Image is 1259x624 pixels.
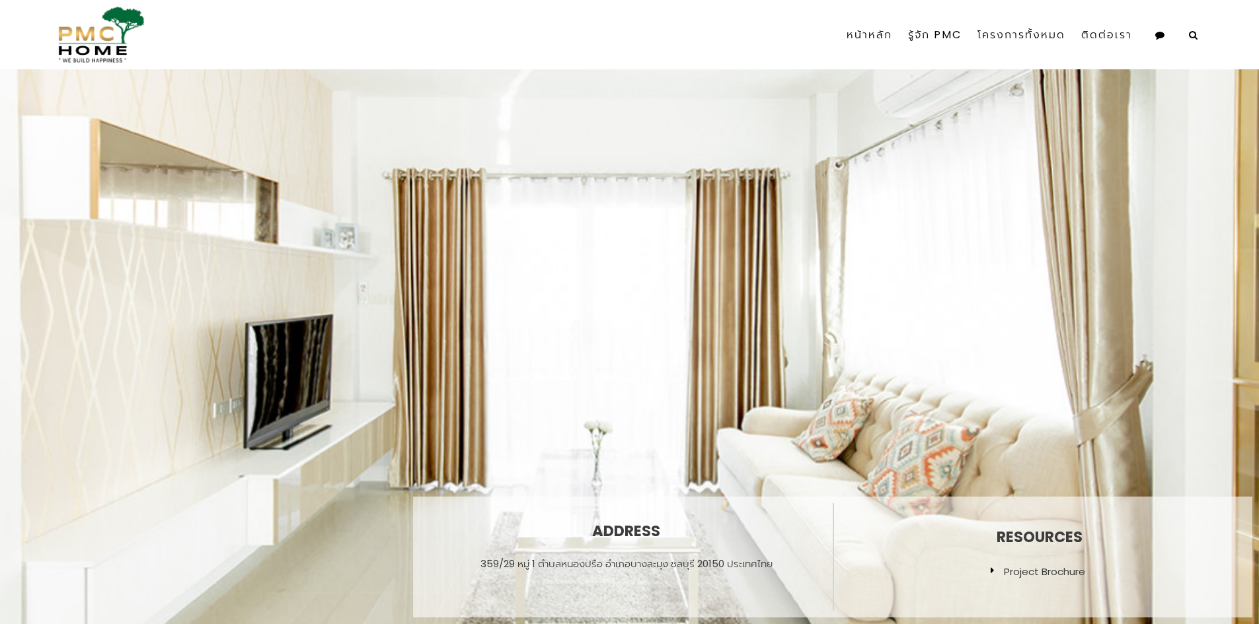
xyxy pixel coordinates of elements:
a: รู้จัก PMC [900,5,970,65]
a: โครงการทั้งหมด [970,5,1073,65]
img: pmc-logo [53,7,145,63]
h2: Address [480,523,773,539]
a: Project Brochure [1004,565,1085,578]
p: 359/29 หมู่ 1 ตำบลหนองปรือ อำเภอบางละมุง ชลบุรี 20150 ประเทศไทย [480,556,773,572]
a: หน้าหลัก [839,5,900,65]
h3: Resources [991,529,1088,545]
a: ติดต่อเรา [1073,5,1140,65]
